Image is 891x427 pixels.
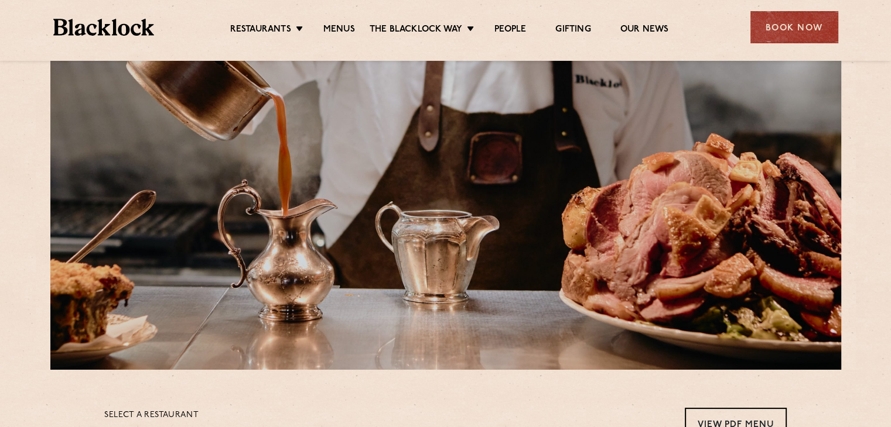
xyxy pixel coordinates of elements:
[620,24,669,37] a: Our News
[494,24,526,37] a: People
[53,19,155,36] img: BL_Textured_Logo-footer-cropped.svg
[750,11,838,43] div: Book Now
[230,24,291,37] a: Restaurants
[323,24,355,37] a: Menus
[104,408,199,423] p: Select a restaurant
[555,24,590,37] a: Gifting
[370,24,462,37] a: The Blacklock Way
